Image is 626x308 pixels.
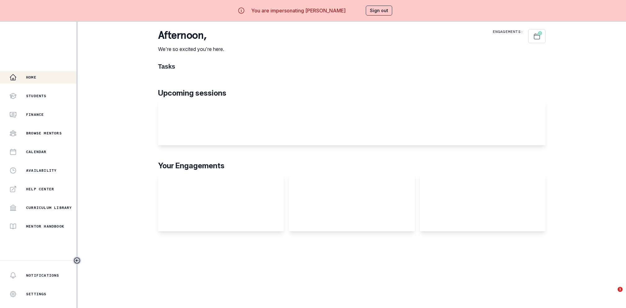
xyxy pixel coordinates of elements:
[73,256,81,265] button: Toggle sidebar
[26,149,47,154] p: Calendar
[158,45,224,53] p: We're so excited you're here.
[158,29,224,42] p: afternoon ,
[528,29,546,43] button: Schedule Sessions
[26,93,47,98] p: Students
[158,63,546,70] h1: Tasks
[158,88,546,99] p: Upcoming sessions
[26,75,36,80] p: Home
[26,292,47,297] p: Settings
[251,7,346,14] p: You are impersonating [PERSON_NAME]
[26,187,54,192] p: Help Center
[618,287,623,292] span: 1
[26,168,57,173] p: Availability
[26,224,64,229] p: Mentor Handbook
[493,29,523,34] p: Engagements:
[26,273,59,278] p: Notifications
[158,160,546,171] p: Your Engagements
[605,287,620,302] iframe: Intercom live chat
[26,112,44,117] p: Finance
[26,131,62,136] p: Browse Mentors
[26,205,72,210] p: Curriculum Library
[366,6,392,16] button: Sign out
